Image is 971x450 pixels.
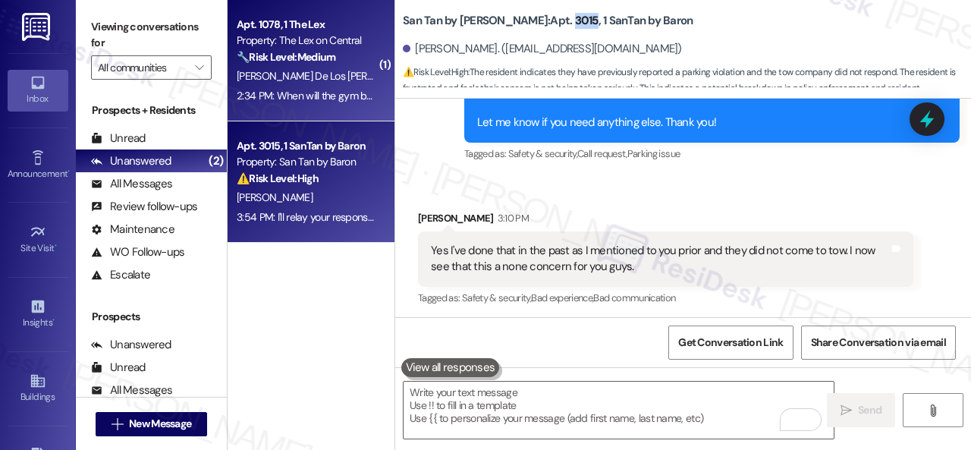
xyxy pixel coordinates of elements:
[531,291,593,304] span: Bad experience ,
[205,149,227,173] div: (2)
[801,326,956,360] button: Share Conversation via email
[811,335,946,351] span: Share Conversation via email
[927,404,938,417] i: 
[668,326,793,360] button: Get Conversation Link
[464,143,960,165] div: Tagged as:
[52,315,55,326] span: •
[91,382,172,398] div: All Messages
[237,210,539,224] div: 3:54 PM: I'll relay your response to them, [PERSON_NAME]. Thank you
[8,294,68,335] a: Insights •
[237,50,335,64] strong: 🔧 Risk Level: Medium
[418,210,913,231] div: [PERSON_NAME]
[678,335,783,351] span: Get Conversation Link
[55,241,57,251] span: •
[237,89,429,102] div: 2:34 PM: When will the gym be open again?
[403,13,693,29] b: San Tan by [PERSON_NAME]: Apt. 3015, 1 SanTan by Baron
[237,172,319,185] strong: ⚠️ Risk Level: High
[404,382,834,439] textarea: To enrich screen reader interactions, please activate Accessibility in Grammarly extension settings
[431,243,889,275] div: Yes I've done that in the past as I mentioned to you prior and they did not come to tow. I now se...
[91,131,146,146] div: Unread
[91,153,171,169] div: Unanswered
[418,287,913,309] div: Tagged as:
[96,412,208,436] button: New Message
[8,219,68,260] a: Site Visit •
[91,199,197,215] div: Review follow-ups
[76,102,227,118] div: Prospects + Residents
[129,416,191,432] span: New Message
[858,402,881,418] span: Send
[8,70,68,111] a: Inbox
[237,33,377,49] div: Property: The Lex on Central
[8,368,68,409] a: Buildings
[627,147,680,160] span: Parking issue
[508,147,577,160] span: Safety & security ,
[237,190,313,204] span: [PERSON_NAME]
[91,15,212,55] label: Viewing conversations for
[91,267,150,283] div: Escalate
[494,210,529,226] div: 3:10 PM
[91,176,172,192] div: All Messages
[112,418,123,430] i: 
[237,154,377,170] div: Property: San Tan by Baron
[237,17,377,33] div: Apt. 1078, 1 The Lex
[593,291,675,304] span: Bad communication
[237,138,377,154] div: Apt. 3015, 1 SanTan by Baron
[195,61,203,74] i: 
[68,166,70,177] span: •
[403,66,468,78] strong: ⚠️ Risk Level: High
[403,65,971,113] span: : The resident indicates they have previously reported a parking violation and the tow company di...
[91,244,184,260] div: WO Follow-ups
[22,13,53,41] img: ResiDesk Logo
[462,291,531,304] span: Safety & security ,
[91,360,146,376] div: Unread
[91,222,174,238] div: Maintenance
[91,337,171,353] div: Unanswered
[237,69,423,83] span: [PERSON_NAME] De Los [PERSON_NAME]
[403,41,682,57] div: [PERSON_NAME]. ([EMAIL_ADDRESS][DOMAIN_NAME])
[577,147,627,160] span: Call request ,
[841,404,852,417] i: 
[827,393,895,427] button: Send
[98,55,187,80] input: All communities
[76,309,227,325] div: Prospects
